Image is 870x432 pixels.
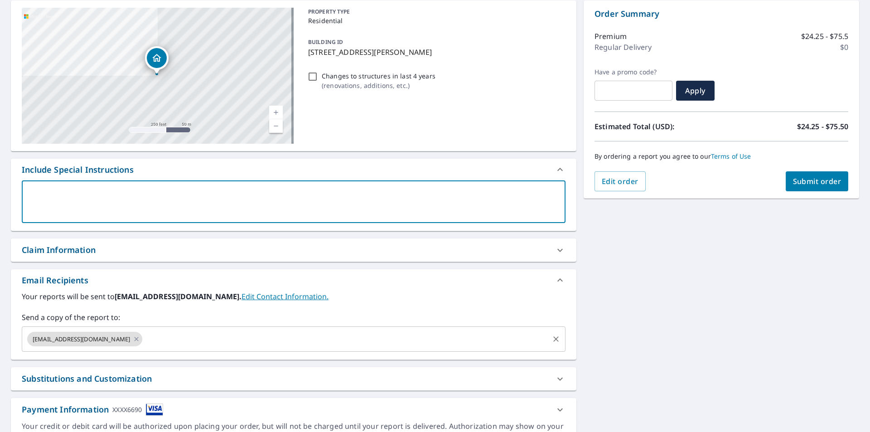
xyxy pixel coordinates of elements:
b: [EMAIL_ADDRESS][DOMAIN_NAME]. [115,291,242,301]
div: XXXX6690 [112,403,142,416]
p: $24.25 - $75.5 [801,31,848,42]
p: By ordering a report you agree to our [594,152,848,160]
div: Claim Information [22,244,96,256]
p: Estimated Total (USD): [594,121,721,132]
button: Edit order [594,171,646,191]
div: Email Recipients [11,269,576,291]
span: Edit order [602,176,638,186]
a: EditContactInfo [242,291,329,301]
div: Payment InformationXXXX6690cardImage [11,398,576,421]
p: $24.25 - $75.50 [797,121,848,132]
a: Current Level 17, Zoom Out [269,119,283,133]
div: Substitutions and Customization [22,373,152,385]
p: Regular Delivery [594,42,652,53]
a: Terms of Use [711,152,751,160]
div: Include Special Instructions [11,159,576,180]
p: Premium [594,31,627,42]
div: Dropped pin, building 1, Residential property, 118 Marymont Cir Troy, VA 22974 [145,46,169,74]
a: Current Level 17, Zoom In [269,106,283,119]
label: Have a promo code? [594,68,672,76]
div: Email Recipients [22,274,88,286]
div: [EMAIL_ADDRESS][DOMAIN_NAME] [27,332,142,346]
p: Residential [308,16,562,25]
img: cardImage [146,403,163,416]
button: Clear [550,333,562,345]
div: Include Special Instructions [22,164,134,176]
span: Apply [683,86,707,96]
div: Claim Information [11,238,576,262]
span: Submit order [793,176,841,186]
p: Order Summary [594,8,848,20]
label: Your reports will be sent to [22,291,565,302]
button: Submit order [786,171,849,191]
label: Send a copy of the report to: [22,312,565,323]
p: PROPERTY TYPE [308,8,562,16]
div: Payment Information [22,403,163,416]
p: [STREET_ADDRESS][PERSON_NAME] [308,47,562,58]
p: ( renovations, additions, etc. ) [322,81,435,90]
p: Changes to structures in last 4 years [322,71,435,81]
span: [EMAIL_ADDRESS][DOMAIN_NAME] [27,335,135,344]
button: Apply [676,81,715,101]
div: Substitutions and Customization [11,367,576,390]
p: $0 [840,42,848,53]
p: BUILDING ID [308,38,343,46]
